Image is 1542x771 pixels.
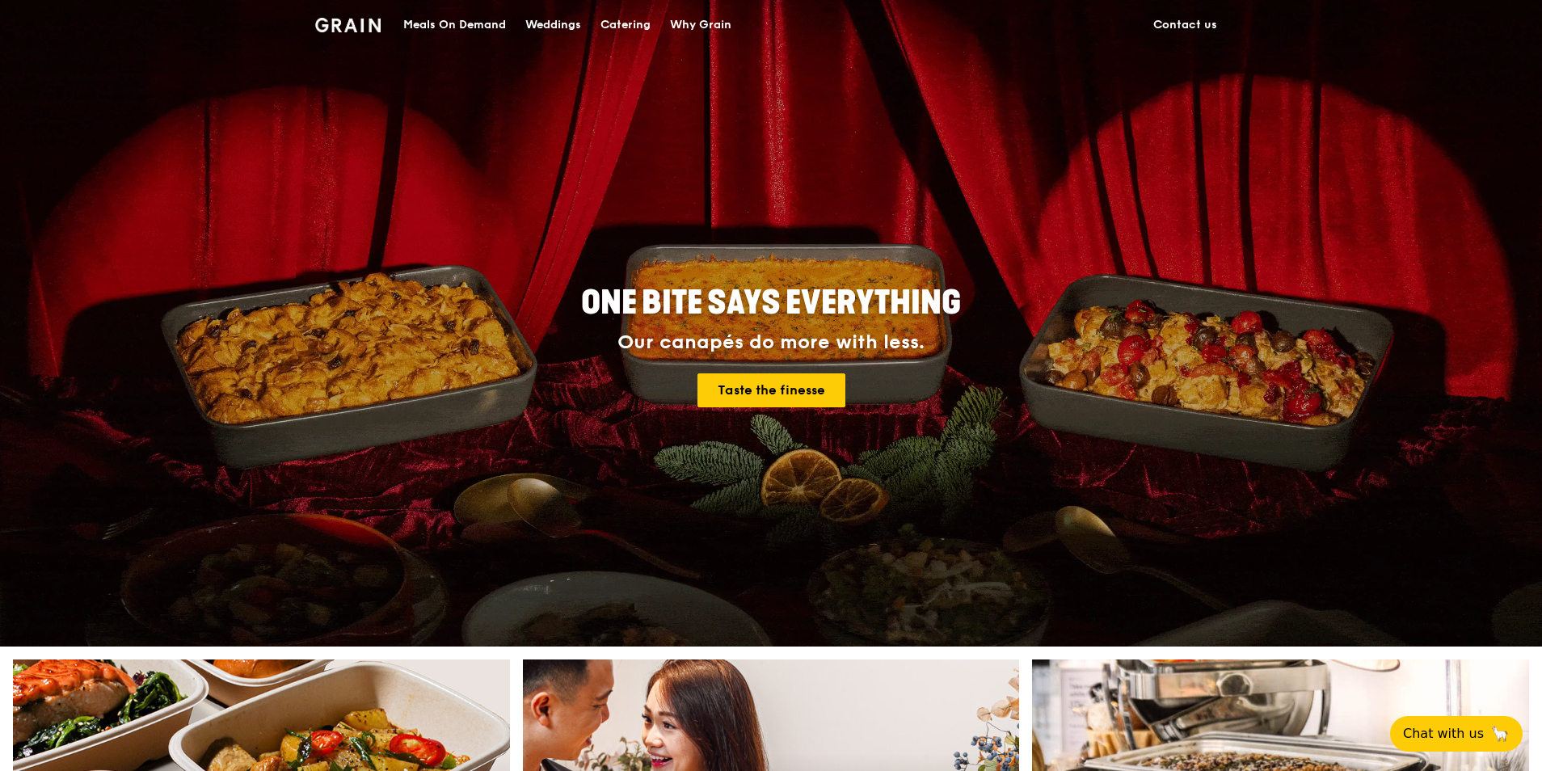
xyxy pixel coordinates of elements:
button: Chat with us🦙 [1390,716,1523,752]
a: Contact us [1144,1,1227,49]
div: Our canapés do more with less. [480,331,1062,354]
a: Taste the finesse [697,373,845,407]
span: Chat with us [1403,724,1484,744]
img: Grain [315,18,381,32]
a: Catering [591,1,660,49]
span: ONE BITE SAYS EVERYTHING [581,284,961,322]
span: 🦙 [1490,724,1510,744]
a: Why Grain [660,1,741,49]
a: Weddings [516,1,591,49]
div: Why Grain [670,1,731,49]
div: Weddings [525,1,581,49]
div: Catering [600,1,651,49]
div: Meals On Demand [403,1,506,49]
